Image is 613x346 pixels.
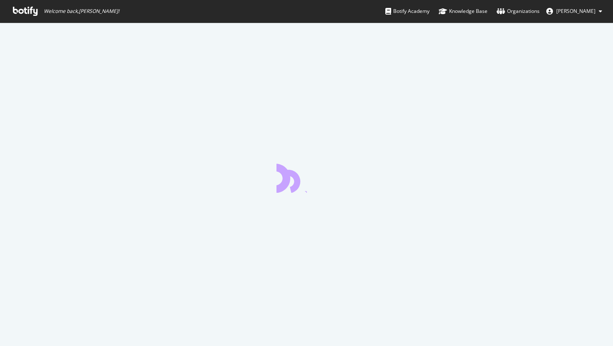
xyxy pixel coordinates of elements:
[556,7,595,15] span: Ellie Combes
[439,7,487,15] div: Knowledge Base
[540,5,609,18] button: [PERSON_NAME]
[44,8,119,15] span: Welcome back, [PERSON_NAME] !
[497,7,540,15] div: Organizations
[276,163,337,193] div: animation
[385,7,430,15] div: Botify Academy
